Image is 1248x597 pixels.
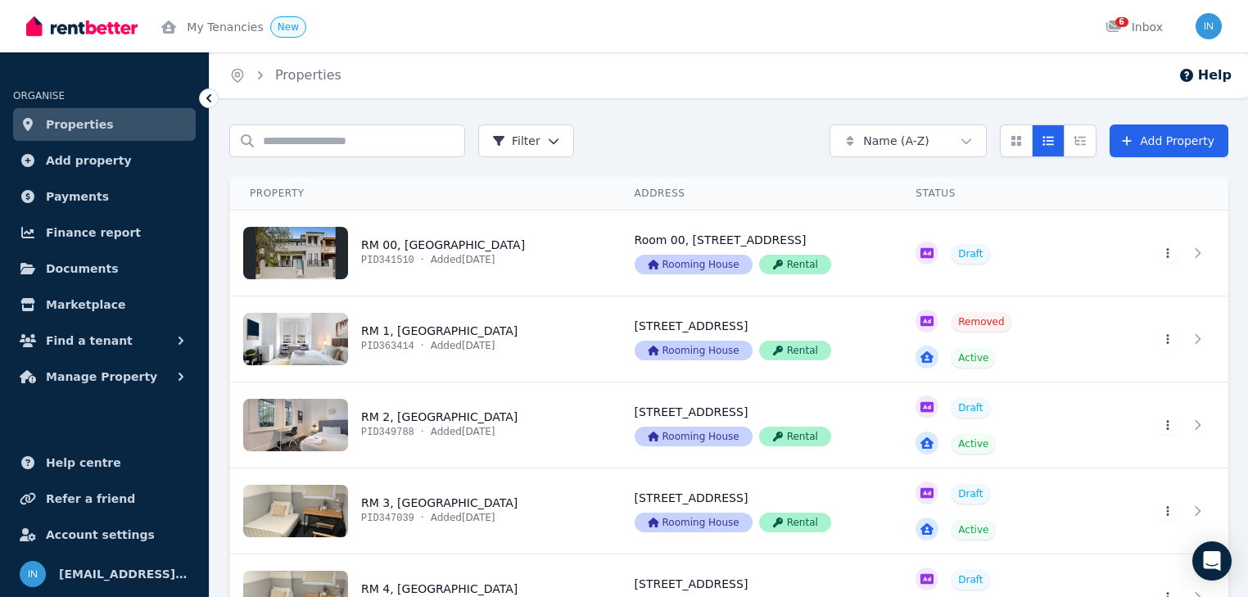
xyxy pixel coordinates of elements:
a: View details for RM 00, 4 Park Parade [230,210,615,296]
div: Open Intercom Messenger [1192,541,1232,581]
img: info@museliving.com.au [1196,13,1222,39]
button: Manage Property [13,360,196,393]
a: View details for RM 00, 4 Park Parade [896,210,1119,296]
a: View details for RM 3, 4 Park Parade [615,468,897,554]
a: View details for RM 2, 4 Park Parade [230,382,615,468]
span: Help centre [46,453,121,473]
th: Status [896,177,1119,210]
img: RentBetter [26,14,138,38]
a: Add Property [1110,124,1228,157]
div: Inbox [1106,19,1163,35]
span: Refer a friend [46,489,135,509]
span: Documents [46,259,119,278]
button: More options [1156,415,1179,435]
a: Documents [13,252,196,285]
a: View details for RM 3, 4 Park Parade [230,468,615,554]
nav: Breadcrumb [210,52,361,98]
a: View details for RM 2, 4 Park Parade [615,382,897,468]
span: 6 [1115,17,1128,27]
button: Card view [1000,124,1033,157]
a: View details for RM 1, 4 Park Parade [230,296,615,382]
a: View details for RM 1, 4 Park Parade [896,296,1119,382]
span: [EMAIL_ADDRESS][DOMAIN_NAME] [59,564,189,584]
button: Name (A-Z) [830,124,987,157]
a: Help centre [13,446,196,479]
span: Filter [492,133,540,149]
button: More options [1156,329,1179,349]
a: Refer a friend [13,482,196,515]
img: info@museliving.com.au [20,561,46,587]
a: View details for RM 2, 4 Park Parade [1119,382,1228,468]
button: Help [1178,66,1232,85]
span: Manage Property [46,367,157,387]
span: Payments [46,187,109,206]
a: Properties [275,67,341,83]
button: Find a tenant [13,324,196,357]
button: Compact list view [1032,124,1065,157]
span: Add property [46,151,132,170]
span: Finance report [46,223,141,242]
button: More options [1156,243,1179,263]
span: Name (A-Z) [863,133,929,149]
div: View options [1000,124,1097,157]
a: View details for RM 2, 4 Park Parade [896,382,1119,468]
a: Account settings [13,518,196,551]
button: Expanded list view [1064,124,1097,157]
a: View details for RM 1, 4 Park Parade [615,296,897,382]
span: Account settings [46,525,155,545]
span: New [278,21,299,33]
a: Marketplace [13,288,196,321]
a: View details for RM 1, 4 Park Parade [1119,296,1228,382]
a: View details for RM 00, 4 Park Parade [1119,210,1228,296]
span: Properties [46,115,114,134]
a: Add property [13,144,196,177]
a: View details for RM 00, 4 Park Parade [615,210,897,296]
span: Marketplace [46,295,125,314]
span: Find a tenant [46,331,133,351]
a: Finance report [13,216,196,249]
span: ORGANISE [13,90,65,102]
a: Payments [13,180,196,213]
a: View details for RM 3, 4 Park Parade [1119,468,1228,554]
button: Filter [478,124,574,157]
th: Address [615,177,897,210]
a: Properties [13,108,196,141]
button: More options [1156,501,1179,521]
a: View details for RM 3, 4 Park Parade [896,468,1119,554]
th: Property [230,177,615,210]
